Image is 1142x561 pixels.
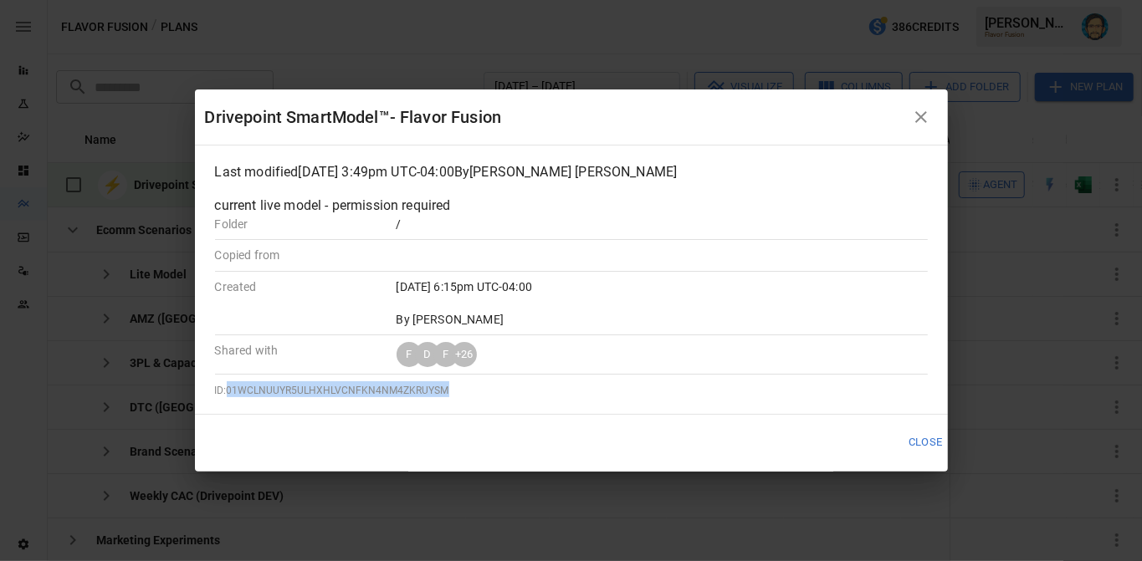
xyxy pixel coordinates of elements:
[397,342,422,367] div: F
[205,104,904,130] div: Drivepoint SmartModel™- Flavor Fusion
[215,196,928,216] p: current live model - permission required
[898,429,954,456] button: Close
[433,342,458,367] div: F
[215,247,383,263] p: Copied from
[397,311,746,328] p: By [PERSON_NAME]
[397,278,746,295] p: [DATE] 6:15pm UTC-04:00
[415,342,440,367] div: D
[215,162,928,182] p: Last modified [DATE] 3:49pm UTC-04:00 By [PERSON_NAME] [PERSON_NAME]
[397,216,746,232] p: /
[215,278,383,295] p: Created
[215,342,383,359] p: Shared with
[452,342,477,367] div: + 26
[215,385,449,396] span: ID: 01WCLNUUYR5ULHXHLVCNFKN4NM4ZKRUYSM
[215,216,383,232] p: Folder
